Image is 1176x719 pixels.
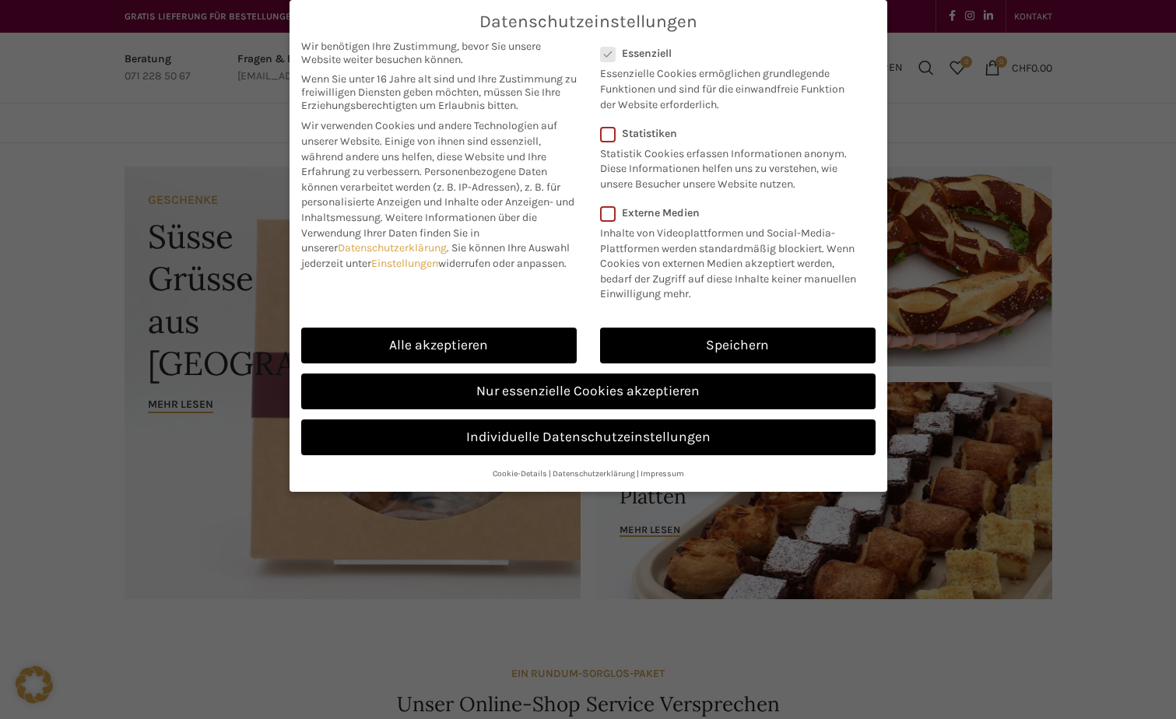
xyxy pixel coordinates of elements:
span: Sie können Ihre Auswahl jederzeit unter widerrufen oder anpassen. [301,241,570,270]
a: Datenschutzerklärung [338,241,447,254]
a: Einstellungen [371,257,438,270]
span: Weitere Informationen über die Verwendung Ihrer Daten finden Sie in unserer . [301,211,537,254]
span: Wir benötigen Ihre Zustimmung, bevor Sie unsere Website weiter besuchen können. [301,40,577,66]
a: Individuelle Datenschutzeinstellungen [301,419,876,455]
label: Externe Medien [600,206,865,219]
span: Datenschutzeinstellungen [479,12,697,32]
p: Statistik Cookies erfassen Informationen anonym. Diese Informationen helfen uns zu verstehen, wie... [600,140,855,192]
a: Impressum [641,468,684,479]
label: Statistiken [600,127,855,140]
p: Essenzielle Cookies ermöglichen grundlegende Funktionen und sind für die einwandfreie Funktion de... [600,60,855,112]
a: Datenschutzerklärung [553,468,635,479]
a: Speichern [600,328,876,363]
a: Cookie-Details [493,468,547,479]
a: Nur essenzielle Cookies akzeptieren [301,374,876,409]
span: Wenn Sie unter 16 Jahre alt sind und Ihre Zustimmung zu freiwilligen Diensten geben möchten, müss... [301,72,577,112]
span: Personenbezogene Daten können verarbeitet werden (z. B. IP-Adressen), z. B. für personalisierte A... [301,165,574,224]
p: Inhalte von Videoplattformen und Social-Media-Plattformen werden standardmäßig blockiert. Wenn Co... [600,219,865,302]
label: Essenziell [600,47,855,60]
a: Alle akzeptieren [301,328,577,363]
span: Wir verwenden Cookies und andere Technologien auf unserer Website. Einige von ihnen sind essenzie... [301,119,557,178]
